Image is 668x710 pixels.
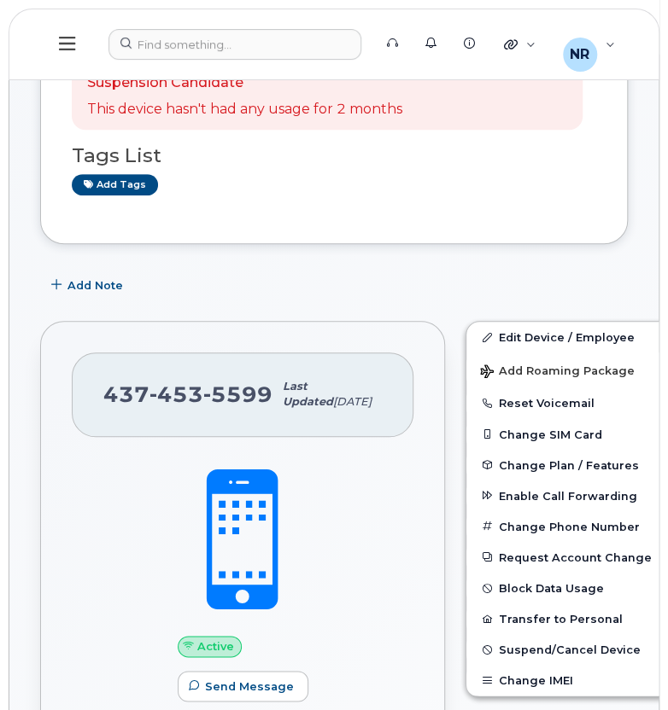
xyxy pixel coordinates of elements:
span: Last updated [283,380,333,408]
div: Quicklinks [492,27,548,61]
button: Add Note [40,270,138,300]
span: Add Note [67,277,123,294]
span: Send Message [205,678,294,695]
span: [DATE] [333,395,372,408]
span: Change Plan / Features [499,458,639,471]
span: 437 [103,381,272,407]
a: Add tags [72,174,158,195]
span: Add Roaming Package [480,364,635,381]
span: Active [197,638,234,655]
h3: Tags List [72,145,596,166]
input: Find something... [108,29,361,60]
button: Send Message [178,671,308,701]
span: Suspend/Cancel Device [499,643,641,656]
div: Nancy Robitaille [551,27,627,61]
span: Enable Call Forwarding [499,489,637,502]
p: This device hasn't had any usage for 2 months [87,100,402,119]
span: 5599 [203,381,272,407]
span: 453 [149,381,203,407]
p: Suspension Candidate [87,73,402,93]
span: NR [570,44,589,65]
